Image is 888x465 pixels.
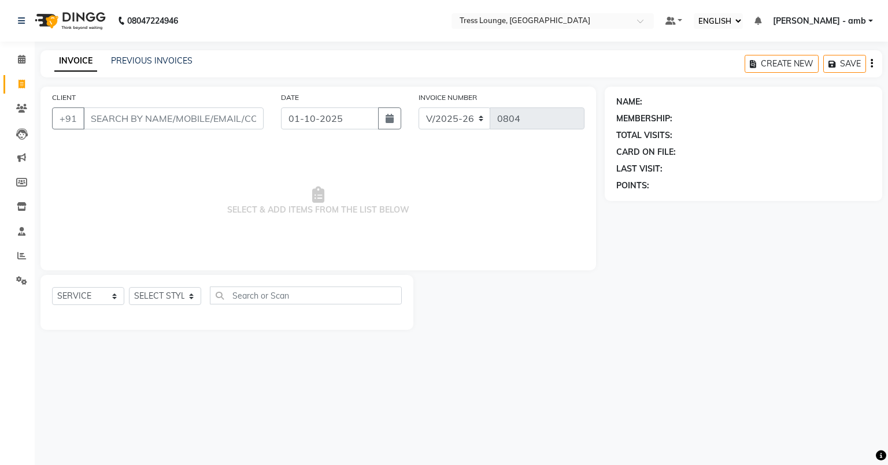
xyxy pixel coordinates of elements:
[210,287,402,304] input: Search or Scan
[745,55,819,73] button: CREATE NEW
[823,55,866,73] button: SAVE
[52,107,84,129] button: +91
[616,163,663,175] div: LAST VISIT:
[83,107,264,129] input: SEARCH BY NAME/MOBILE/EMAIL/CODE
[773,15,866,27] span: [PERSON_NAME] - amb
[616,113,672,125] div: MEMBERSHIP:
[616,180,649,192] div: POINTS:
[419,92,477,103] label: INVOICE NUMBER
[616,146,676,158] div: CARD ON FILE:
[111,55,193,66] a: PREVIOUS INVOICES
[127,5,178,37] b: 08047224946
[52,143,584,259] span: SELECT & ADD ITEMS FROM THE LIST BELOW
[616,96,642,108] div: NAME:
[54,51,97,72] a: INVOICE
[29,5,109,37] img: logo
[52,92,76,103] label: CLIENT
[281,92,299,103] label: DATE
[616,129,672,142] div: TOTAL VISITS:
